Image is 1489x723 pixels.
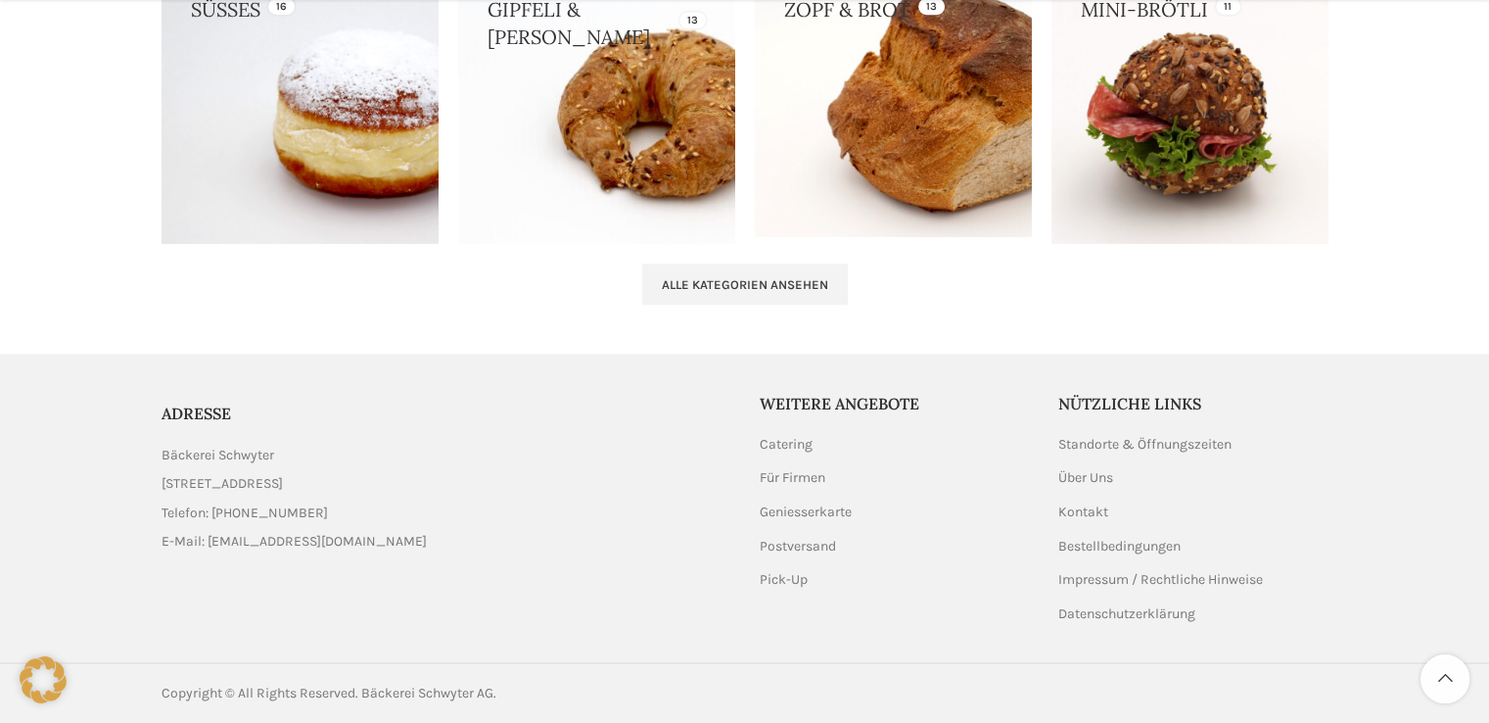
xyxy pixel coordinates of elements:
a: Impressum / Rechtliche Hinweise [1058,570,1265,590]
div: Copyright © All Rights Reserved. Bäckerei Schwyter AG. [162,683,735,704]
a: Pick-Up [760,570,810,590]
a: List item link [162,531,730,553]
a: Standorte & Öffnungszeiten [1058,435,1233,455]
span: ADRESSE [162,404,231,423]
a: Geniesserkarte [760,503,854,522]
a: Postversand [760,537,838,556]
a: Für Firmen [760,468,827,488]
a: Datenschutzerklärung [1058,604,1197,624]
span: Alle Kategorien ansehen [662,277,828,293]
a: Alle Kategorien ansehen [642,264,848,305]
a: Scroll to top button [1420,654,1469,703]
span: Bäckerei Schwyter [162,445,274,466]
a: Catering [760,435,814,455]
span: [STREET_ADDRESS] [162,473,283,495]
h5: Weitere Angebote [760,393,1030,414]
h5: Nützliche Links [1058,393,1328,414]
a: Kontakt [1058,503,1110,522]
a: Bestellbedingungen [1058,537,1183,556]
a: List item link [162,503,730,524]
a: Über Uns [1058,468,1115,488]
